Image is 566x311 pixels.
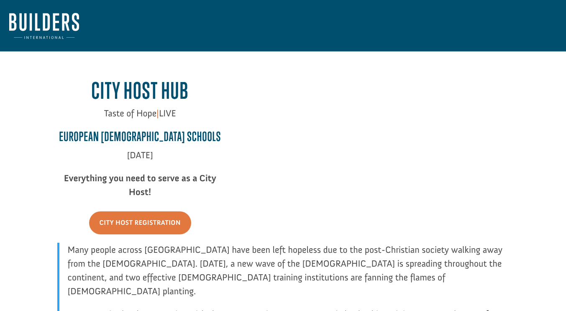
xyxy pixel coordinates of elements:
[89,211,191,234] a: City Host Registration
[248,68,509,215] iframe: TOH EU City Host greeting
[68,244,502,297] span: Many people across [GEOGRAPHIC_DATA] have been left hopeless due to the post-Christian society wa...
[9,13,79,39] img: Builders International
[59,129,221,144] strong: European [DEMOGRAPHIC_DATA] Schools
[64,172,216,198] strong: Everything you need to serve as a City Host!
[156,108,159,119] span: |
[57,148,223,171] p: [DATE]
[104,108,176,119] span: Taste of Hope LIVE
[91,77,189,104] span: City Host Hub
